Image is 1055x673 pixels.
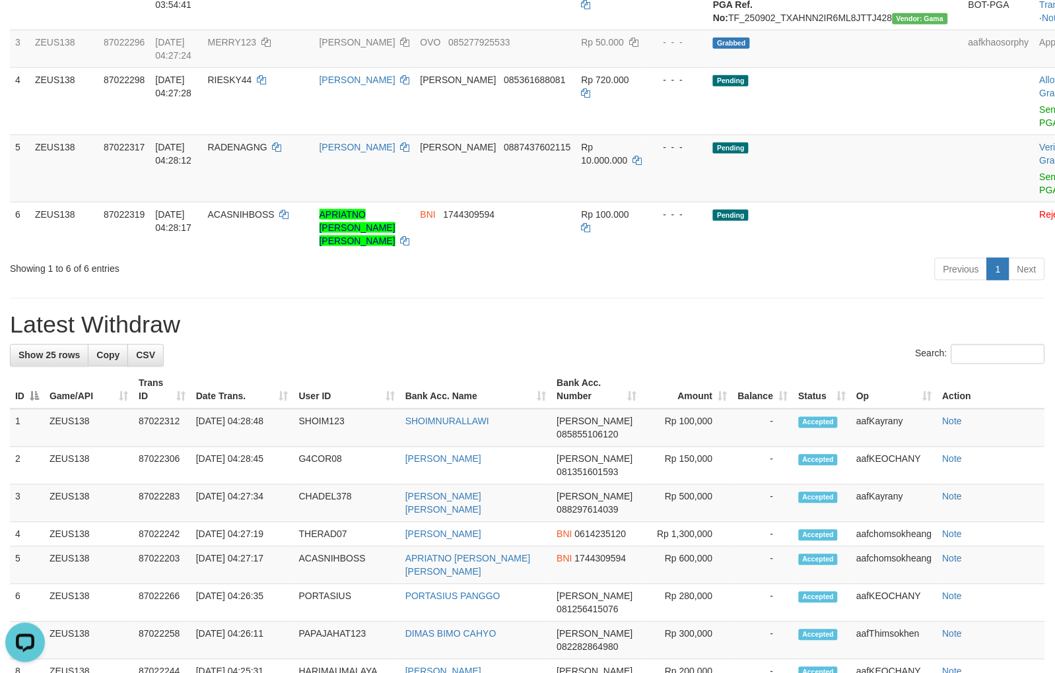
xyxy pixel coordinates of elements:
span: [PERSON_NAME] [557,416,633,427]
td: Rp 150,000 [642,447,732,485]
td: Rp 300,000 [642,622,732,660]
td: CHADEL378 [294,485,400,523]
td: aafThimsokhen [851,622,937,660]
span: Copy 088297614039 to clipboard [557,505,619,515]
td: 3 [10,485,44,523]
span: 87022298 [104,75,145,85]
td: ACASNIHBOSS [294,547,400,585]
td: 2 [10,447,44,485]
th: Game/API: activate to sort column ascending [44,371,133,409]
td: ZEUS138 [44,447,133,485]
td: [DATE] 04:26:35 [191,585,294,622]
th: Balance: activate to sort column ascending [733,371,794,409]
span: Rp 100.000 [582,209,629,220]
td: 3 [10,30,30,67]
span: 87022317 [104,142,145,152]
span: BNI [557,554,572,564]
td: aafKEOCHANY [851,585,937,622]
th: Status: activate to sort column ascending [794,371,852,409]
th: Op: activate to sort column ascending [851,371,937,409]
a: [PERSON_NAME] [320,75,395,85]
span: Copy [96,350,119,361]
a: Note [943,416,963,427]
span: [PERSON_NAME] [557,629,633,639]
span: Copy 0887437602115 to clipboard [504,142,570,152]
a: Note [943,454,963,465]
span: Copy 1744309594 to clipboard [575,554,627,564]
span: [PERSON_NAME] [557,454,633,465]
span: BNI [557,529,572,540]
span: 87022319 [104,209,145,220]
td: [DATE] 04:27:17 [191,547,294,585]
a: Show 25 rows [10,344,88,367]
td: - [733,523,794,547]
div: - - - [653,141,703,154]
a: Note [943,529,963,540]
span: OVO [421,37,441,48]
td: 87022258 [133,622,191,660]
th: Amount: activate to sort column ascending [642,371,732,409]
span: BNI [421,209,436,220]
span: Accepted [799,417,838,428]
td: aafkhaosorphy [963,30,1035,67]
td: 87022306 [133,447,191,485]
a: Previous [935,258,988,280]
div: Showing 1 to 6 of 6 entries [10,257,430,275]
span: ACASNIHBOSS [208,209,275,220]
td: [DATE] 04:28:45 [191,447,294,485]
td: aafchomsokheang [851,547,937,585]
td: 6 [10,585,44,622]
td: - [733,585,794,622]
th: ID: activate to sort column descending [10,371,44,409]
input: Search: [951,344,1045,364]
td: 4 [10,67,30,135]
th: Date Trans.: activate to sort column ascending [191,371,294,409]
span: Copy 0614235120 to clipboard [575,529,627,540]
span: Copy 085855106120 to clipboard [557,430,619,440]
span: Rp 50.000 [582,37,625,48]
td: Rp 280,000 [642,585,732,622]
td: - [733,547,794,585]
td: Rp 100,000 [642,409,732,447]
a: CSV [127,344,164,367]
span: 87022296 [104,37,145,48]
td: ZEUS138 [44,547,133,585]
a: [PERSON_NAME] [320,37,395,48]
span: MERRY123 [208,37,257,48]
span: [PERSON_NAME] [557,591,633,602]
label: Search: [916,344,1045,364]
td: 87022266 [133,585,191,622]
td: [DATE] 04:26:11 [191,622,294,660]
a: [PERSON_NAME] [405,454,481,465]
span: CSV [136,350,155,361]
td: 87022242 [133,523,191,547]
a: Copy [88,344,128,367]
span: Vendor URL: https://trx31.1velocity.biz [893,13,948,24]
td: 87022283 [133,485,191,523]
span: Accepted [799,492,838,503]
td: aafKayrany [851,485,937,523]
a: SHOIMNURALLAWI [405,416,489,427]
td: PAPAJAHAT123 [294,622,400,660]
span: Pending [713,143,749,154]
span: Copy 085361688081 to clipboard [504,75,565,85]
td: 5 [10,135,30,202]
span: Pending [713,75,749,86]
td: ZEUS138 [44,622,133,660]
span: Accepted [799,592,838,603]
td: [DATE] 04:28:48 [191,409,294,447]
th: Action [937,371,1045,409]
th: Bank Acc. Name: activate to sort column ascending [400,371,552,409]
td: ZEUS138 [44,409,133,447]
td: - [733,485,794,523]
span: Rp 10.000.000 [582,142,628,166]
td: [DATE] 04:27:34 [191,485,294,523]
td: PORTASIUS [294,585,400,622]
td: SHOIM123 [294,409,400,447]
a: Note [943,629,963,639]
a: 1 [987,258,1009,280]
span: RADENAGNG [208,142,267,152]
td: G4COR08 [294,447,400,485]
td: ZEUS138 [44,523,133,547]
td: Rp 500,000 [642,485,732,523]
